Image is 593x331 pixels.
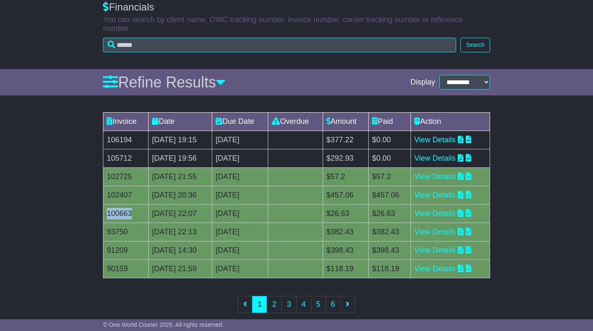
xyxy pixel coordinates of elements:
span: Display [411,78,435,87]
a: 4 [296,296,311,313]
a: View Details [414,154,456,162]
td: [DATE] [212,131,268,149]
a: View Details [414,172,456,181]
td: [DATE] [212,260,268,278]
a: 5 [311,296,326,313]
td: Action [411,113,490,131]
td: 102725 [103,168,149,186]
a: View Details [414,264,456,273]
td: [DATE] 22:07 [149,205,212,223]
a: View Details [414,191,456,199]
td: [DATE] [212,241,268,260]
a: View Details [414,209,456,218]
div: Financials [103,1,490,13]
p: You can search by client name, OWC tracking number, invoice number, carrier tracking number or re... [103,15,490,33]
td: [DATE] [212,223,268,241]
td: [DATE] 14:30 [149,241,212,260]
td: $457.06 [323,186,368,205]
td: 105712 [103,149,149,168]
td: $382.43 [369,223,411,241]
td: $398.43 [369,241,411,260]
td: 90159 [103,260,149,278]
td: $377.22 [323,131,368,149]
td: 100663 [103,205,149,223]
a: View Details [414,136,456,144]
td: $398.43 [323,241,368,260]
a: 3 [281,296,296,313]
td: 93750 [103,223,149,241]
td: $292.93 [323,149,368,168]
td: $57.2 [323,168,368,186]
td: $26.63 [369,205,411,223]
a: 6 [326,296,341,313]
td: 106194 [103,131,149,149]
td: Paid [369,113,411,131]
td: [DATE] [212,149,268,168]
td: $0.00 [369,149,411,168]
td: Invoice [103,113,149,131]
a: 1 [252,296,267,313]
td: $118.19 [323,260,368,278]
td: Amount [323,113,368,131]
td: Overdue [268,113,323,131]
td: [DATE] 19:56 [149,149,212,168]
a: Refine Results [103,74,226,91]
td: $57.2 [369,168,411,186]
td: [DATE] 22:13 [149,223,212,241]
a: View Details [414,228,456,236]
td: Due Date [212,113,268,131]
td: $457.06 [369,186,411,205]
td: $382.43 [323,223,368,241]
td: [DATE] 20:36 [149,186,212,205]
td: [DATE] 19:15 [149,131,212,149]
td: [DATE] [212,205,268,223]
td: $0.00 [369,131,411,149]
td: Date [149,113,212,131]
a: View Details [414,246,456,254]
td: [DATE] 21:55 [149,168,212,186]
a: 2 [267,296,282,313]
span: © One World Courier 2025. All rights reserved. [103,321,224,328]
td: 102407 [103,186,149,205]
td: 91209 [103,241,149,260]
button: Search [460,38,490,52]
td: [DATE] [212,186,268,205]
td: $118.19 [369,260,411,278]
td: $26.63 [323,205,368,223]
td: [DATE] [212,168,268,186]
td: [DATE] 21:59 [149,260,212,278]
